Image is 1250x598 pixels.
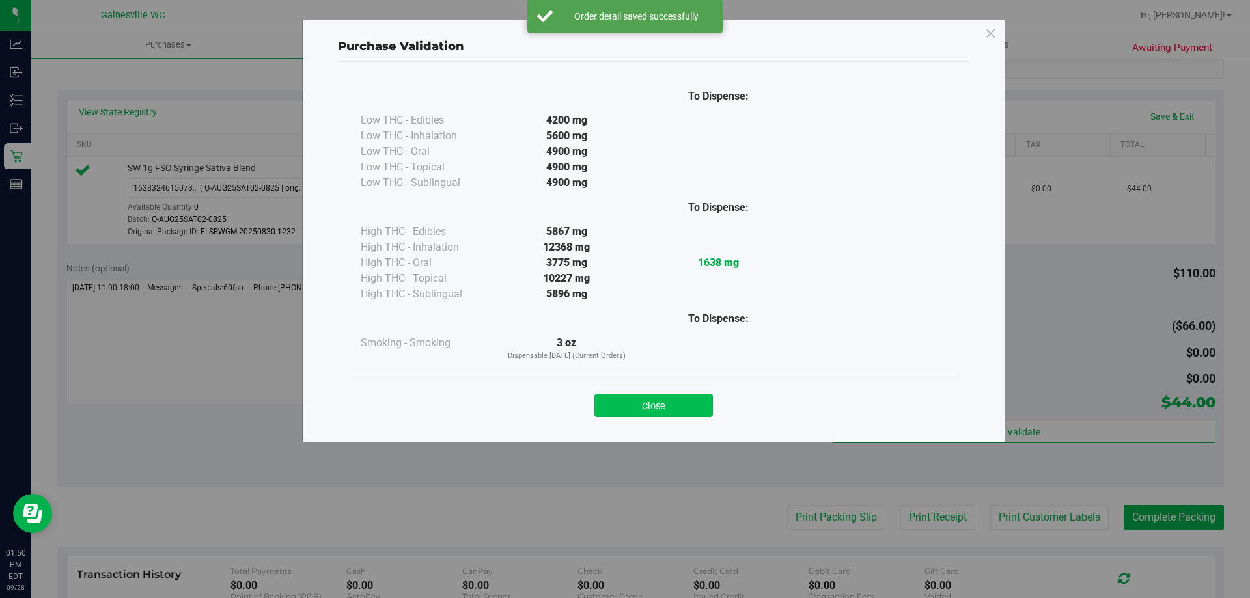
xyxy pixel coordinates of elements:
[698,256,739,269] strong: 1638 mg
[491,175,643,191] div: 4900 mg
[361,224,491,239] div: High THC - Edibles
[361,335,491,351] div: Smoking - Smoking
[491,128,643,144] div: 5600 mg
[491,224,643,239] div: 5867 mg
[491,286,643,302] div: 5896 mg
[560,10,713,23] div: Order detail saved successfully
[13,494,52,533] iframe: Resource center
[491,335,643,362] div: 3 oz
[643,200,794,215] div: To Dispense:
[594,394,713,417] button: Close
[361,239,491,255] div: High THC - Inhalation
[361,113,491,128] div: Low THC - Edibles
[361,159,491,175] div: Low THC - Topical
[361,175,491,191] div: Low THC - Sublingual
[491,159,643,175] div: 4900 mg
[338,39,464,53] span: Purchase Validation
[643,88,794,104] div: To Dispense:
[361,286,491,302] div: High THC - Sublingual
[361,128,491,144] div: Low THC - Inhalation
[491,271,643,286] div: 10227 mg
[361,255,491,271] div: High THC - Oral
[361,144,491,159] div: Low THC - Oral
[491,255,643,271] div: 3775 mg
[491,239,643,255] div: 12368 mg
[643,311,794,327] div: To Dispense:
[491,113,643,128] div: 4200 mg
[491,144,643,159] div: 4900 mg
[361,271,491,286] div: High THC - Topical
[491,351,643,362] p: Dispensable [DATE] (Current Orders)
